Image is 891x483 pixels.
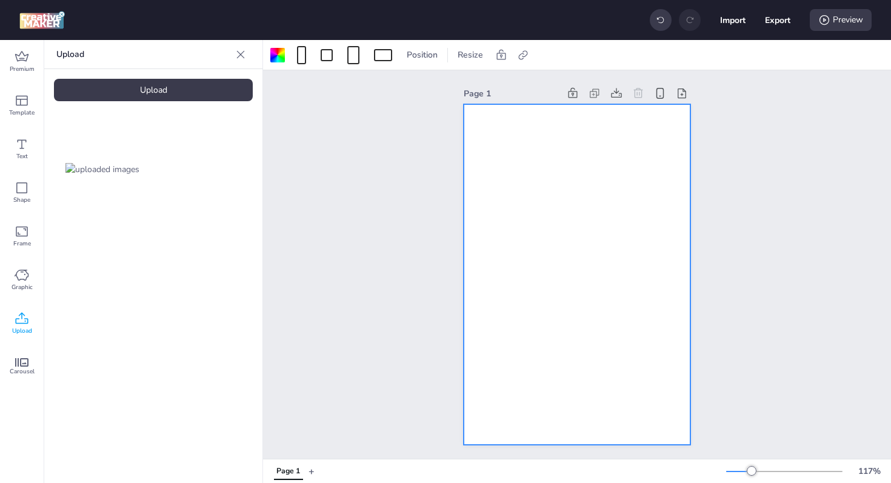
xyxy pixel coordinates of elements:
[268,461,309,482] div: Tabs
[404,48,440,61] span: Position
[56,40,231,69] p: Upload
[65,163,139,176] img: uploaded images
[9,108,35,118] span: Template
[54,79,253,101] div: Upload
[19,11,65,29] img: logo Creative Maker
[12,326,32,336] span: Upload
[276,466,300,477] div: Page 1
[765,7,790,33] button: Export
[16,152,28,161] span: Text
[10,367,35,376] span: Carousel
[455,48,486,61] span: Resize
[720,7,746,33] button: Import
[13,195,30,205] span: Shape
[12,282,33,292] span: Graphic
[13,239,31,248] span: Frame
[309,461,315,482] button: +
[10,64,35,74] span: Premium
[464,87,559,100] div: Page 1
[810,9,872,31] div: Preview
[855,465,884,478] div: 117 %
